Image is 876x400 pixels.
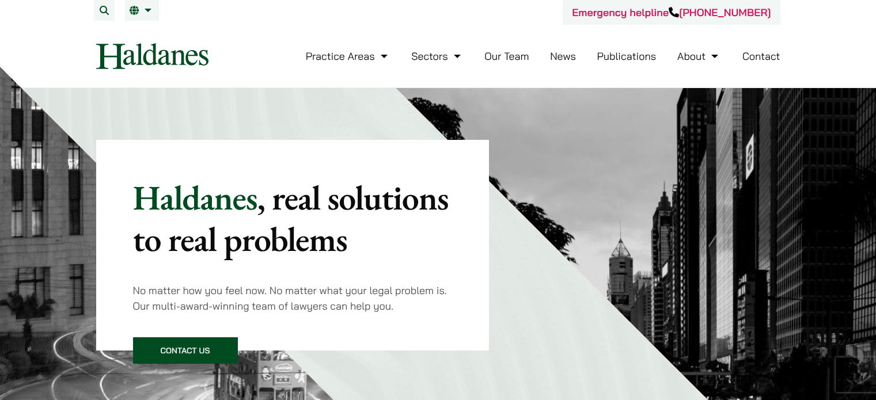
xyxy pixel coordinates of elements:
a: Emergency helpline[PHONE_NUMBER] [572,6,771,19]
mark: , real solutions to real problems [133,175,449,261]
a: Sectors [411,49,463,63]
a: EN [130,6,154,15]
a: Our Team [484,49,529,63]
a: Practice Areas [306,49,390,63]
p: Haldanes [133,177,453,260]
a: News [550,49,576,63]
img: Logo of Haldanes [96,43,208,69]
a: Publications [597,49,657,63]
a: Contact Us [133,337,238,364]
p: No matter how you feel now. No matter what your legal problem is. Our multi-award-winning team of... [133,283,453,314]
a: About [677,49,721,63]
a: Contact [742,49,780,63]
